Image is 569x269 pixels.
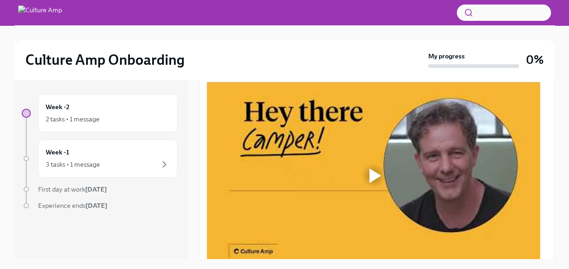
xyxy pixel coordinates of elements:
[86,202,107,210] strong: [DATE]
[85,185,107,193] strong: [DATE]
[18,5,62,20] img: Culture Amp
[22,94,177,132] a: Week -22 tasks • 1 message
[526,52,544,68] h3: 0%
[46,102,70,112] h6: Week -2
[22,185,177,194] a: First day at work[DATE]
[38,202,107,210] span: Experience ends
[428,52,465,61] strong: My progress
[46,115,100,124] div: 2 tasks • 1 message
[46,160,100,169] div: 3 tasks • 1 message
[38,185,107,193] span: First day at work
[25,51,185,69] h2: Culture Amp Onboarding
[46,147,69,157] h6: Week -1
[22,139,177,178] a: Week -13 tasks • 1 message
